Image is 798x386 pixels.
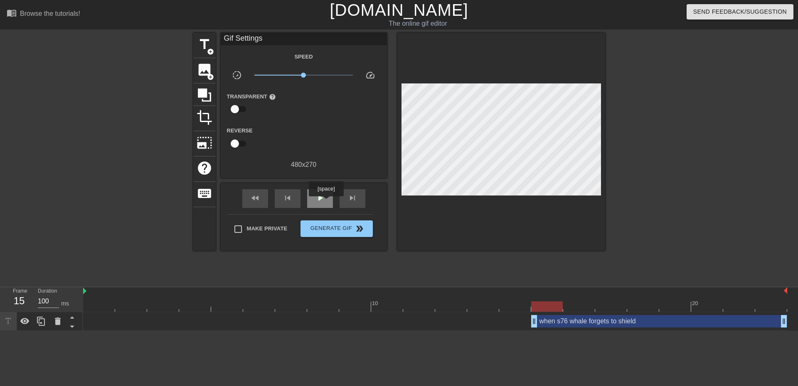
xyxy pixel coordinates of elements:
span: Make Private [247,225,288,233]
label: Transparent [227,93,276,101]
label: Reverse [227,127,253,135]
span: Generate Gif [304,224,369,234]
a: Browse the tutorials! [7,8,80,21]
span: slow_motion_video [232,70,242,80]
button: Generate Gif [300,220,372,237]
span: title [197,37,212,52]
span: photo_size_select_large [197,135,212,151]
span: menu_book [7,8,17,18]
span: Send Feedback/Suggestion [693,7,787,17]
label: Speed [294,53,313,61]
span: fast_rewind [250,193,260,203]
span: speed [365,70,375,80]
span: skip_previous [283,193,293,203]
span: double_arrow [355,224,365,234]
span: image [197,62,212,78]
span: help [197,160,212,176]
span: help [269,93,276,100]
div: Browse the tutorials! [20,10,80,17]
button: Send Feedback/Suggestion [687,4,793,20]
a: [DOMAIN_NAME] [330,1,468,19]
span: drag_handle [530,317,538,325]
div: ms [61,299,69,308]
div: 10 [372,299,379,308]
span: play_arrow [315,193,325,203]
span: keyboard [197,186,212,201]
span: add_circle [207,48,214,55]
span: crop [197,110,212,125]
span: skip_next [347,193,357,203]
div: The online gif editor [270,19,566,29]
img: bound-end.png [784,287,787,294]
div: Frame [7,287,32,311]
label: Duration [38,289,57,294]
div: 20 [692,299,699,308]
span: add_circle [207,73,214,81]
div: 15 [13,293,25,308]
span: drag_handle [780,317,788,325]
div: Gif Settings [221,33,387,45]
div: 480 x 270 [221,160,387,170]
